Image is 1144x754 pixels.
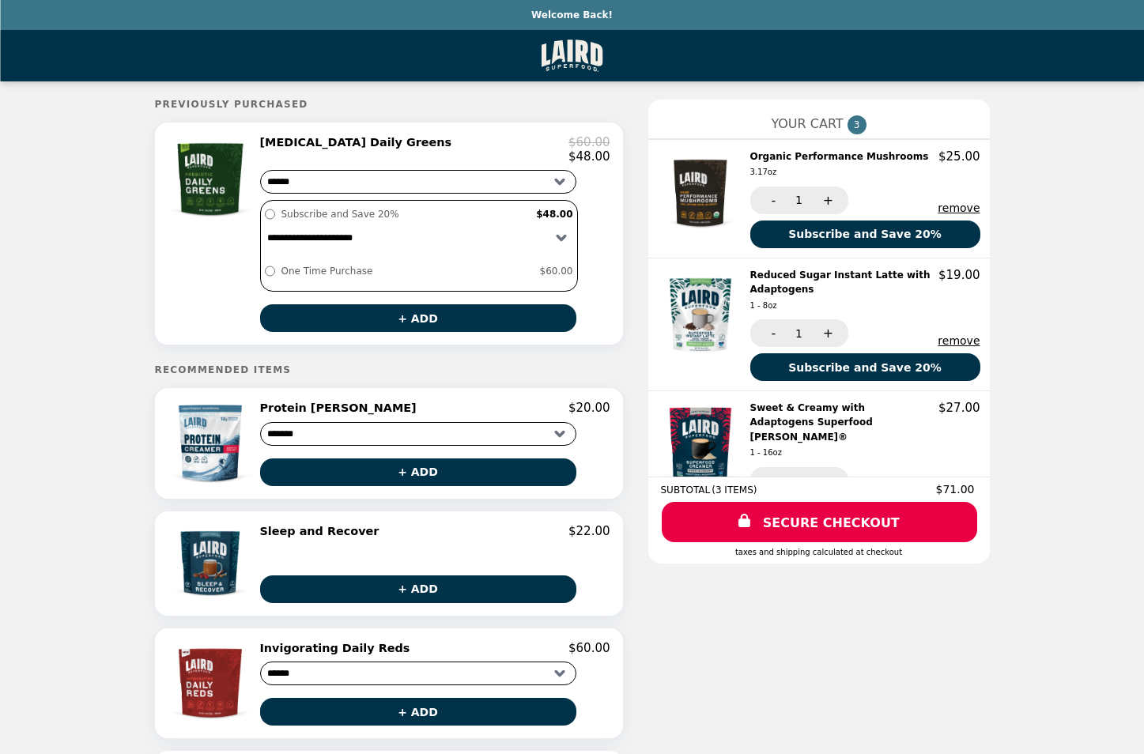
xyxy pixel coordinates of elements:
[278,262,536,281] label: One Time Purchase
[661,548,977,556] div: Taxes and Shipping calculated at checkout
[938,401,980,415] p: $27.00
[750,319,794,347] button: -
[260,641,417,655] h2: Invigorating Daily Reds
[260,422,576,446] select: Select a product variant
[260,170,576,194] select: Select a product variant
[260,662,576,685] select: Select a product variant
[938,202,980,214] button: remove
[261,224,577,251] select: Select a subscription option
[260,458,576,486] button: + ADD
[750,299,933,313] div: 1 - 8oz
[167,401,255,485] img: Protein Creamer
[750,221,980,248] button: Subscribe and Save 20%
[568,641,610,655] p: $60.00
[568,524,610,538] p: $22.00
[260,135,459,149] h2: [MEDICAL_DATA] Daily Greens
[750,187,794,214] button: -
[167,641,255,726] img: Invigorating Daily Reds
[938,334,980,347] button: remove
[260,401,423,415] h2: Protein [PERSON_NAME]
[260,304,576,332] button: + ADD
[661,484,712,496] span: SUBTOTAL
[662,502,977,542] a: SECURE CHECKOUT
[805,319,848,347] button: +
[536,262,577,281] label: $60.00
[795,474,802,487] span: 1
[568,149,610,164] p: $48.00
[805,467,848,495] button: +
[532,205,576,224] label: $48.00
[541,40,602,72] img: Brand Logo
[771,116,843,131] span: YOUR CART
[260,575,576,603] button: + ADD
[938,149,980,164] p: $25.00
[938,268,980,282] p: $19.00
[155,99,623,110] h5: Previously Purchased
[655,401,748,489] img: Sweet & Creamy with Adaptogens Superfood Creamer®
[170,524,253,603] img: Sleep and Recover
[655,149,748,238] img: Organic Performance Mushrooms
[750,401,939,461] h2: Sweet & Creamy with Adaptogens Superfood [PERSON_NAME]®
[278,205,533,224] label: Subscribe and Save 20%
[795,194,802,206] span: 1
[750,165,929,179] div: 3.17oz
[260,698,576,726] button: + ADD
[750,149,935,180] h2: Organic Performance Mushrooms
[260,524,386,538] h2: Sleep and Recover
[795,327,802,340] span: 1
[655,268,748,356] img: Reduced Sugar Instant Latte with Adaptogens
[531,9,613,21] p: Welcome Back!
[750,268,939,313] h2: Reduced Sugar Instant Latte with Adaptogens
[712,484,757,496] span: ( 3 ITEMS )
[568,135,610,149] p: $60.00
[936,483,977,496] span: $71.00
[805,187,848,214] button: +
[165,135,258,224] img: Prebiotic Daily Greens
[750,446,933,460] div: 1 - 16oz
[848,115,866,134] span: 3
[155,364,623,375] h5: Recommended Items
[568,401,610,415] p: $20.00
[750,467,794,495] button: -
[750,353,980,381] button: Subscribe and Save 20%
